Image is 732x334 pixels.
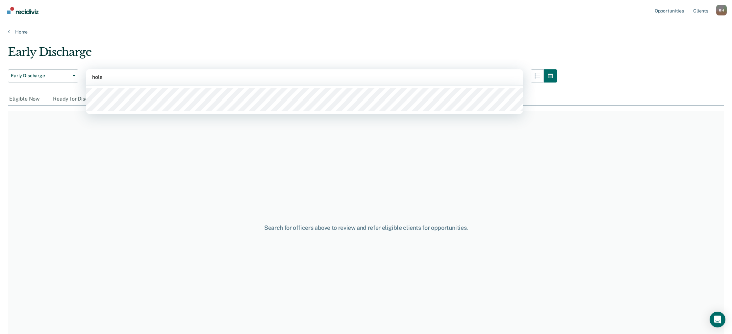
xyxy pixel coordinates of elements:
a: Home [8,29,724,35]
button: Profile dropdown button [716,5,727,15]
div: Open Intercom Messenger [710,312,725,327]
div: Eligible Now [8,93,41,105]
div: Ready for Discharge [52,93,103,105]
div: Search for officers above to review and refer eligible clients for opportunities. [187,224,545,231]
button: Early Discharge [8,69,78,83]
img: Recidiviz [7,7,38,14]
div: Early Discharge [8,45,557,64]
div: R H [716,5,727,15]
span: Early Discharge [11,73,70,79]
